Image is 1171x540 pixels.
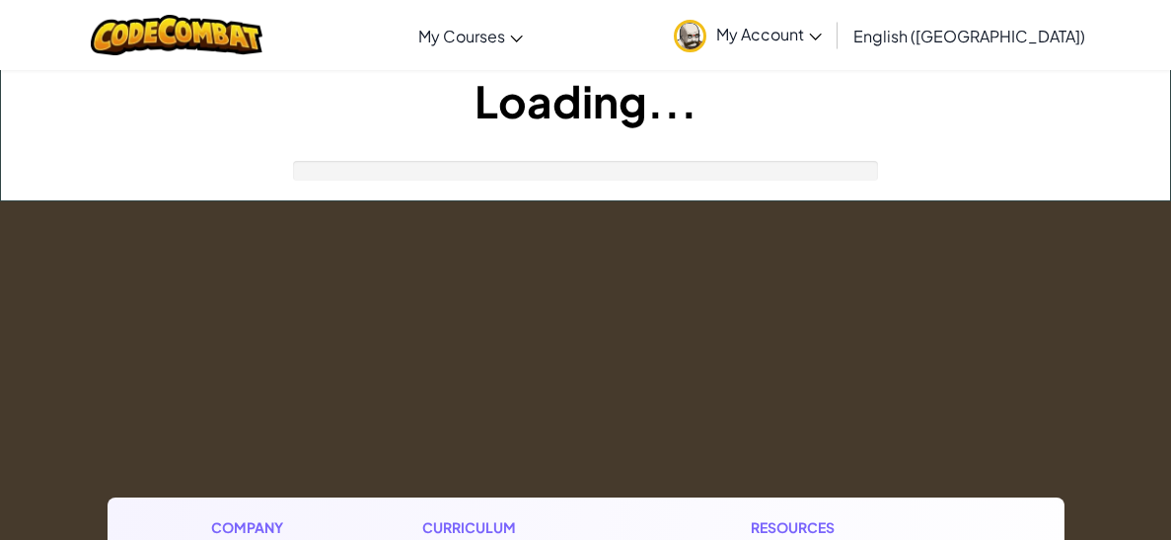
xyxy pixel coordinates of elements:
h1: Curriculum [422,517,632,538]
span: My Courses [418,26,505,46]
span: My Account [716,24,822,44]
h1: Company [211,517,303,538]
h1: Loading... [1,70,1170,131]
span: English ([GEOGRAPHIC_DATA]) [853,26,1085,46]
h1: Resources [751,517,961,538]
a: My Account [664,4,832,66]
a: English ([GEOGRAPHIC_DATA]) [843,9,1095,62]
a: My Courses [408,9,533,62]
img: avatar [674,20,706,52]
img: CodeCombat logo [91,15,263,55]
